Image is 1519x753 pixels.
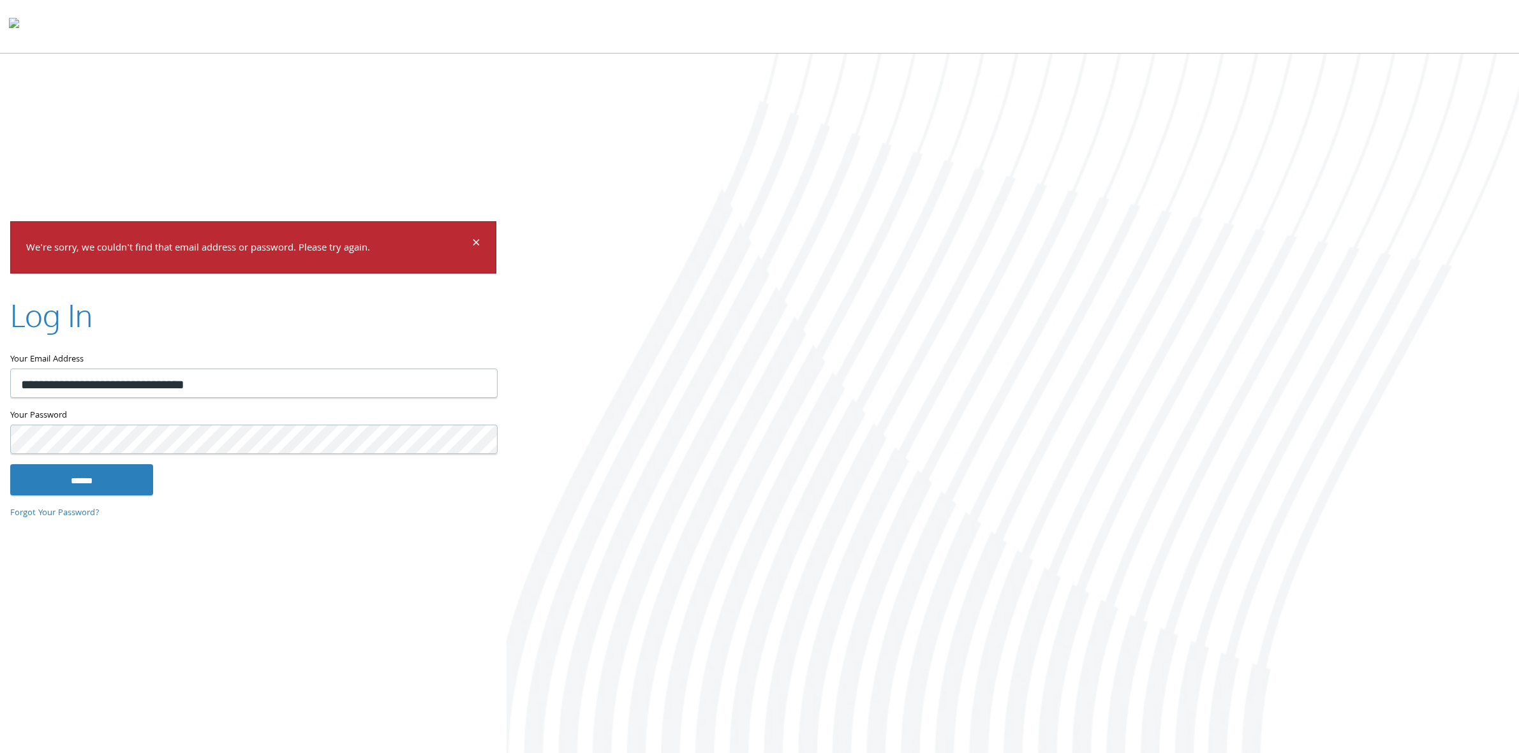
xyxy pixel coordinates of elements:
span: × [472,232,480,257]
p: We're sorry, we couldn't find that email address or password. Please try again. [26,240,470,258]
label: Your Password [10,408,496,424]
a: Forgot Your Password? [10,506,100,520]
h2: Log In [10,294,93,337]
img: todyl-logo-dark.svg [9,13,19,39]
button: Dismiss alert [472,237,480,252]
